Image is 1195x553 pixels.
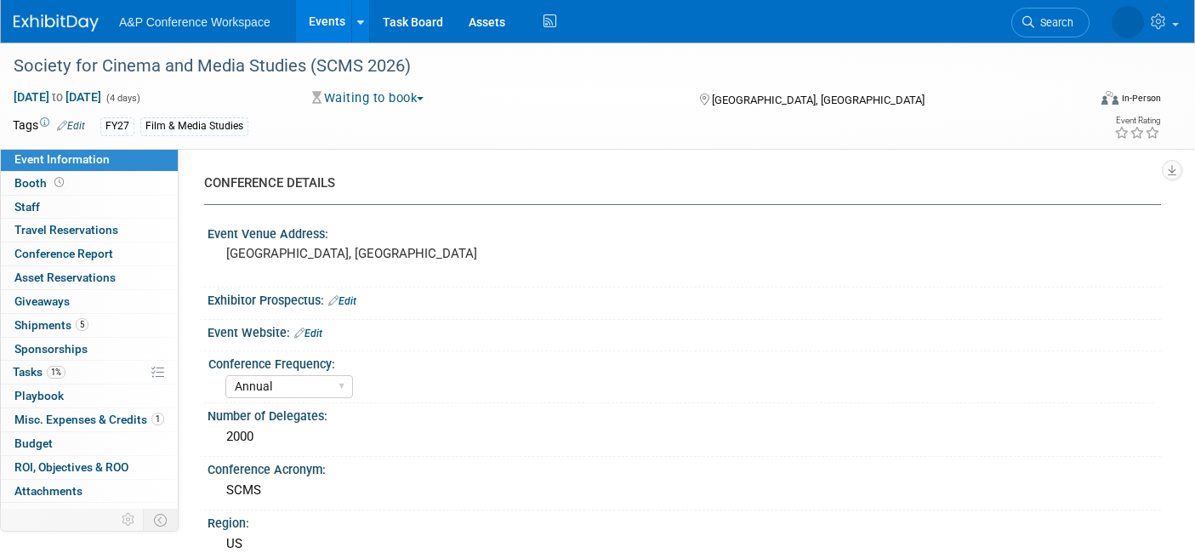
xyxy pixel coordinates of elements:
[14,223,118,237] span: Travel Reservations
[14,342,88,356] span: Sponsorships
[208,457,1161,478] div: Conference Acronym:
[1,385,178,408] a: Playbook
[208,403,1161,425] div: Number of Delegates:
[220,424,1148,450] div: 2000
[1,480,178,503] a: Attachments
[1,503,178,526] a: more
[14,152,110,166] span: Event Information
[49,90,65,104] span: to
[208,510,1161,532] div: Region:
[14,389,64,402] span: Playbook
[712,94,925,106] span: [GEOGRAPHIC_DATA], [GEOGRAPHIC_DATA]
[1,148,178,171] a: Event Information
[14,200,40,214] span: Staff
[1,196,178,219] a: Staff
[114,509,144,531] td: Personalize Event Tab Strip
[208,351,1153,373] div: Conference Frequency:
[1,408,178,431] a: Misc. Expenses & Credits1
[1,242,178,265] a: Conference Report
[1,314,178,337] a: Shipments5
[991,88,1161,114] div: Event Format
[1,219,178,242] a: Travel Reservations
[14,460,128,474] span: ROI, Objectives & ROO
[208,288,1161,310] div: Exhibitor Prospectus:
[14,318,88,332] span: Shipments
[47,366,65,379] span: 1%
[1,361,178,384] a: Tasks1%
[294,328,322,339] a: Edit
[11,507,38,521] span: more
[306,89,430,107] button: Waiting to book
[1121,92,1161,105] div: In-Person
[105,93,140,104] span: (4 days)
[1112,6,1144,38] img: Anne Weston
[204,174,1148,192] div: CONFERENCE DETAILS
[119,15,270,29] span: A&P Conference Workspace
[14,176,67,190] span: Booth
[14,436,53,450] span: Budget
[51,176,67,189] span: Booth not reserved yet
[328,295,356,307] a: Edit
[14,247,113,260] span: Conference Report
[220,477,1148,504] div: SCMS
[226,246,586,261] pre: [GEOGRAPHIC_DATA], [GEOGRAPHIC_DATA]
[1,290,178,313] a: Giveaways
[100,117,134,135] div: FY27
[1,266,178,289] a: Asset Reservations
[14,294,70,308] span: Giveaways
[1101,91,1118,105] img: Format-Inperson.png
[1011,8,1090,37] a: Search
[13,365,65,379] span: Tasks
[8,51,1063,82] div: Society for Cinema and Media Studies (SCMS 2026)
[1114,117,1160,125] div: Event Rating
[14,484,83,498] span: Attachments
[1,456,178,479] a: ROI, Objectives & ROO
[151,413,164,425] span: 1
[57,120,85,132] a: Edit
[76,318,88,331] span: 5
[140,117,248,135] div: Film & Media Studies
[13,117,85,136] td: Tags
[208,320,1161,342] div: Event Website:
[144,509,179,531] td: Toggle Event Tabs
[14,413,164,426] span: Misc. Expenses & Credits
[14,14,99,31] img: ExhibitDay
[1,172,178,195] a: Booth
[1034,16,1073,29] span: Search
[208,221,1161,242] div: Event Venue Address:
[1,432,178,455] a: Budget
[14,271,116,284] span: Asset Reservations
[1,338,178,361] a: Sponsorships
[13,89,102,105] span: [DATE] [DATE]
